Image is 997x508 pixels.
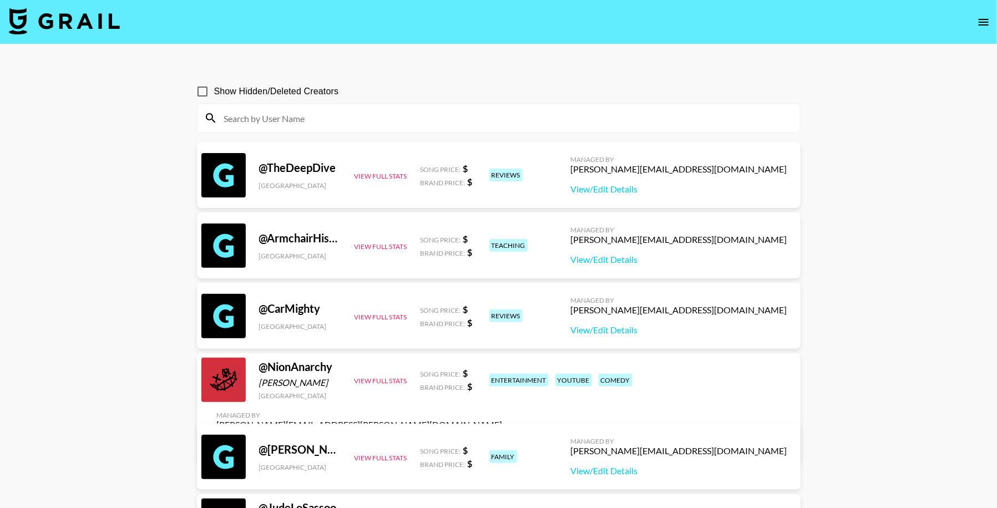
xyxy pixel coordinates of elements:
[355,454,407,462] button: View Full Stats
[421,370,461,378] span: Song Price:
[421,319,465,328] span: Brand Price:
[214,85,339,98] span: Show Hidden/Deleted Creators
[973,11,995,33] button: open drawer
[9,8,120,34] img: Grail Talent
[571,437,787,445] div: Managed By
[463,233,468,244] strong: $
[421,236,461,244] span: Song Price:
[259,377,341,388] div: [PERSON_NAME]
[463,445,468,455] strong: $
[571,164,787,175] div: [PERSON_NAME][EMAIL_ADDRESS][DOMAIN_NAME]
[217,419,503,430] div: [PERSON_NAME][EMAIL_ADDRESS][PERSON_NAME][DOMAIN_NAME]
[421,249,465,257] span: Brand Price:
[355,172,407,180] button: View Full Stats
[217,109,793,127] input: Search by User Name
[421,179,465,187] span: Brand Price:
[571,296,787,304] div: Managed By
[421,460,465,469] span: Brand Price:
[468,381,473,392] strong: $
[489,450,517,463] div: family
[468,317,473,328] strong: $
[571,445,787,456] div: [PERSON_NAME][EMAIL_ADDRESS][DOMAIN_NAME]
[259,360,341,374] div: @ NionAnarchy
[355,377,407,385] button: View Full Stats
[468,176,473,187] strong: $
[421,383,465,392] span: Brand Price:
[421,447,461,455] span: Song Price:
[259,463,341,471] div: [GEOGRAPHIC_DATA]
[571,254,787,265] a: View/Edit Details
[259,392,341,400] div: [GEOGRAPHIC_DATA]
[599,374,632,387] div: comedy
[571,465,787,476] a: View/Edit Details
[421,165,461,174] span: Song Price:
[468,247,473,257] strong: $
[571,324,787,336] a: View/Edit Details
[463,368,468,378] strong: $
[259,252,341,260] div: [GEOGRAPHIC_DATA]
[463,304,468,314] strong: $
[421,306,461,314] span: Song Price:
[355,313,407,321] button: View Full Stats
[489,169,523,181] div: reviews
[571,155,787,164] div: Managed By
[571,226,787,234] div: Managed By
[259,161,341,175] div: @ TheDeepDive
[468,458,473,469] strong: $
[259,181,341,190] div: [GEOGRAPHIC_DATA]
[489,239,528,252] div: teaching
[259,302,341,316] div: @ CarMighty
[355,242,407,251] button: View Full Stats
[463,163,468,174] strong: $
[555,374,592,387] div: youtube
[259,443,341,456] div: @ [PERSON_NAME]
[217,411,503,419] div: Managed By
[259,322,341,331] div: [GEOGRAPHIC_DATA]
[489,309,523,322] div: reviews
[571,304,787,316] div: [PERSON_NAME][EMAIL_ADDRESS][DOMAIN_NAME]
[571,234,787,245] div: [PERSON_NAME][EMAIL_ADDRESS][DOMAIN_NAME]
[259,231,341,245] div: @ ArmchairHistorian
[489,374,549,387] div: entertainment
[571,184,787,195] a: View/Edit Details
